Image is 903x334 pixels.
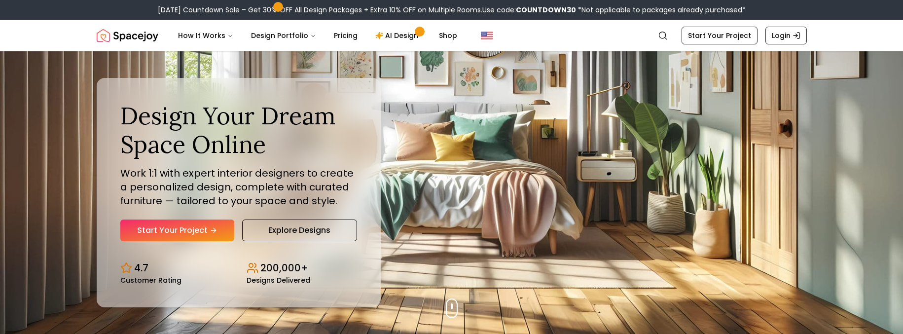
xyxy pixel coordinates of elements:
p: 4.7 [134,261,148,275]
img: Spacejoy Logo [97,26,158,45]
a: Login [765,27,807,44]
a: Spacejoy [97,26,158,45]
a: AI Design [367,26,429,45]
small: Customer Rating [120,277,181,284]
span: Use code: [482,5,576,15]
b: COUNTDOWN30 [516,5,576,15]
button: Design Portfolio [243,26,324,45]
img: United States [481,30,493,41]
a: Start Your Project [120,220,234,241]
a: Pricing [326,26,365,45]
p: 200,000+ [260,261,308,275]
p: Work 1:1 with expert interior designers to create a personalized design, complete with curated fu... [120,166,357,208]
a: Start Your Project [682,27,758,44]
div: Design stats [120,253,357,284]
div: [DATE] Countdown Sale – Get 30% OFF All Design Packages + Extra 10% OFF on Multiple Rooms. [158,5,746,15]
button: How It Works [170,26,241,45]
small: Designs Delivered [247,277,310,284]
span: *Not applicable to packages already purchased* [576,5,746,15]
nav: Main [170,26,465,45]
a: Shop [431,26,465,45]
a: Explore Designs [242,220,357,241]
nav: Global [97,20,807,51]
h1: Design Your Dream Space Online [120,102,357,158]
